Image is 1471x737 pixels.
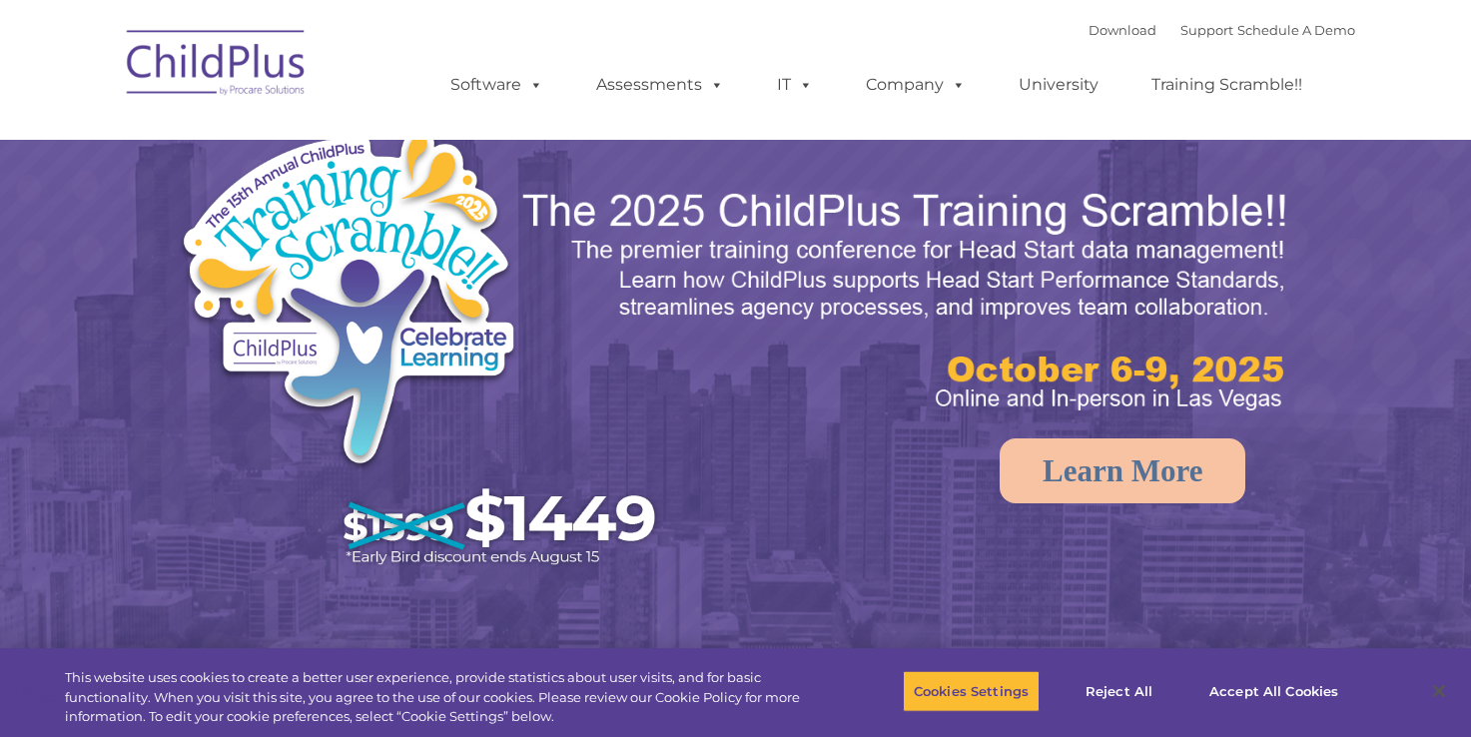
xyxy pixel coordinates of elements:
a: Company [846,65,986,105]
button: Close [1417,669,1461,713]
a: Download [1089,22,1156,38]
a: Assessments [576,65,744,105]
a: Software [430,65,563,105]
a: Training Scramble!! [1131,65,1322,105]
a: Schedule A Demo [1237,22,1355,38]
div: This website uses cookies to create a better user experience, provide statistics about user visit... [65,668,809,727]
img: ChildPlus by Procare Solutions [117,16,317,116]
a: University [999,65,1118,105]
button: Cookies Settings [903,670,1040,712]
button: Reject All [1057,670,1181,712]
a: Learn More [1000,438,1245,503]
a: IT [757,65,833,105]
button: Accept All Cookies [1198,670,1349,712]
font: | [1089,22,1355,38]
a: Support [1180,22,1233,38]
